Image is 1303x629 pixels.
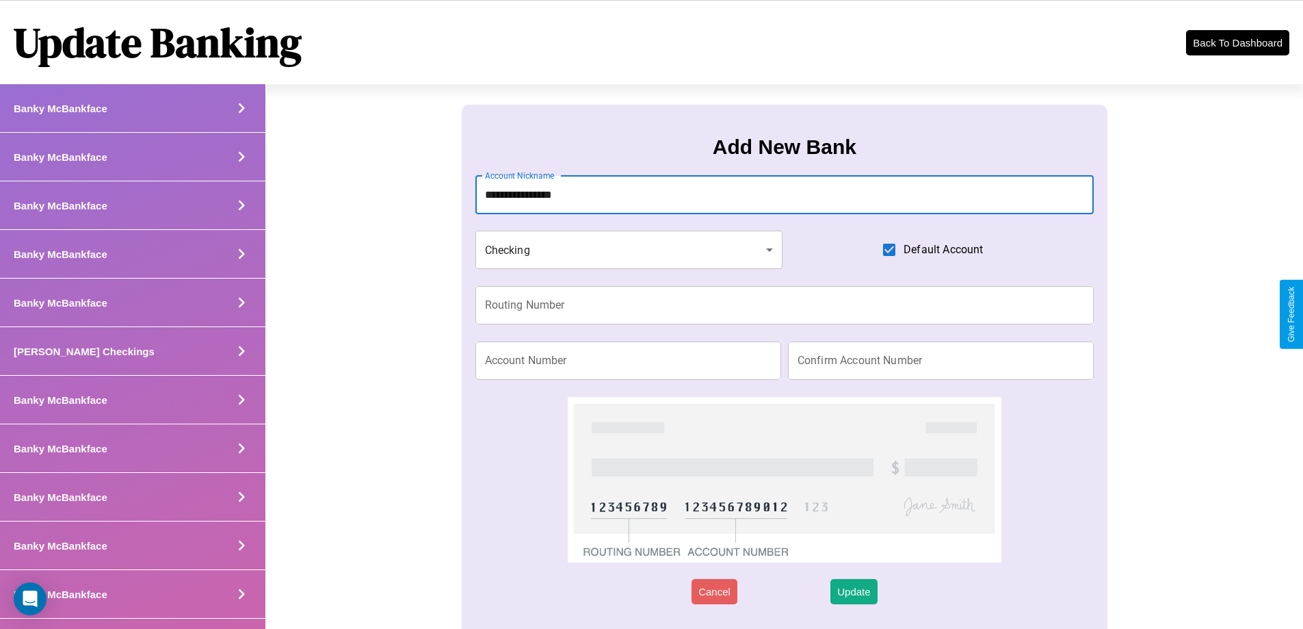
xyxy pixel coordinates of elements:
div: Checking [475,231,783,269]
h1: Update Banking [14,14,302,70]
h4: Banky McBankface [14,248,107,260]
button: Cancel [692,579,737,604]
h4: Banky McBankface [14,394,107,406]
h4: Banky McBankface [14,297,107,309]
h4: Banky McBankface [14,103,107,114]
button: Back To Dashboard [1186,30,1289,55]
div: Open Intercom Messenger [14,582,47,615]
h4: Banky McBankface [14,151,107,163]
label: Account Nickname [485,170,555,181]
h3: Add New Bank [713,136,856,159]
div: Give Feedback [1287,287,1296,342]
h4: Banky McBankface [14,540,107,552]
h4: [PERSON_NAME] Checkings [14,346,155,357]
img: check [568,397,1001,563]
h4: Banky McBankface [14,589,107,600]
button: Update [830,579,877,604]
span: Default Account [904,242,983,258]
h4: Banky McBankface [14,491,107,503]
h4: Banky McBankface [14,200,107,211]
h4: Banky McBankface [14,443,107,454]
